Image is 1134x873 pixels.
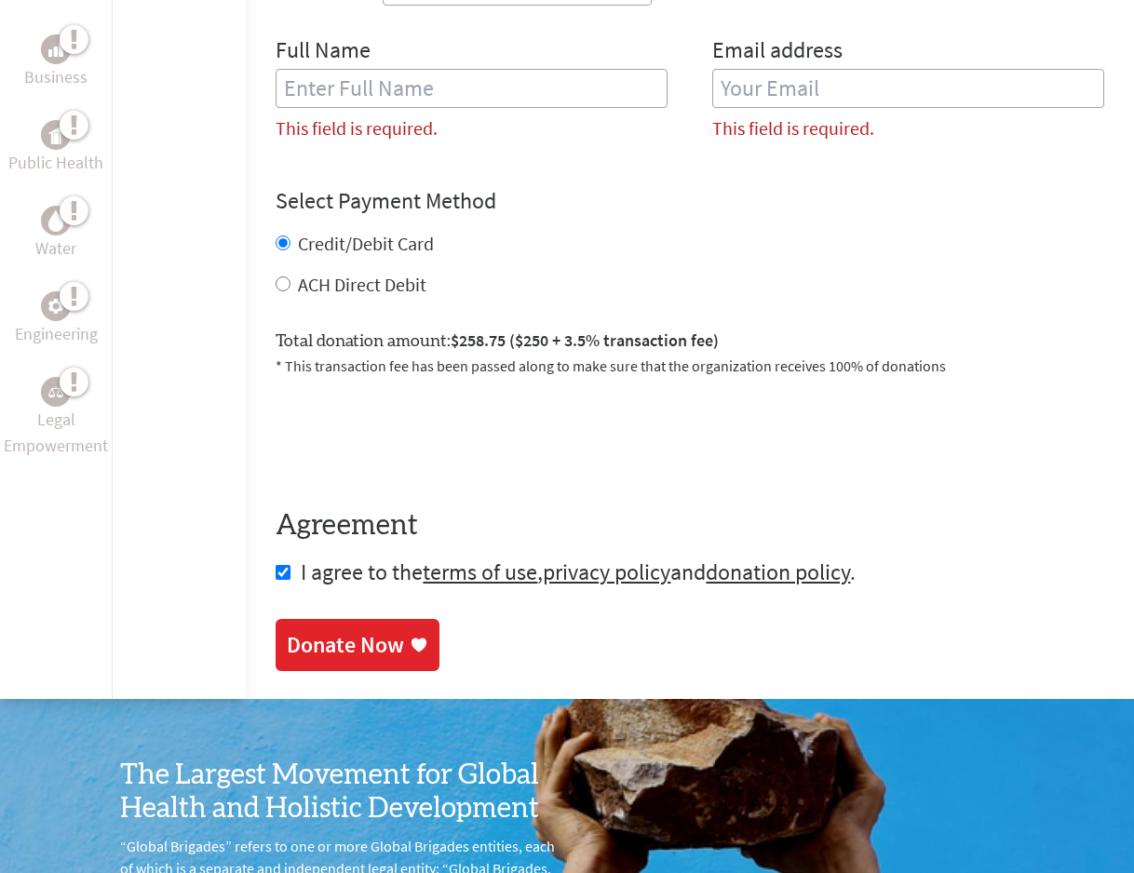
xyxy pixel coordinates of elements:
input: Your Email [712,69,1104,108]
img: Business [48,42,63,57]
div: Donate Now [287,630,404,660]
div: Business [41,34,71,64]
div: Public Health [41,120,71,150]
label: Credit/Debit Card [298,232,434,255]
iframe: reCAPTCHA [276,399,559,472]
a: BusinessBusiness [24,34,88,90]
a: Public HealthPublic Health [8,120,103,176]
img: Engineering [48,299,63,314]
p: Public Health [8,150,103,176]
label: Total donation amount: [276,328,719,355]
div: Water [41,206,71,235]
a: privacy policy [543,557,670,586]
div: Legal Empowerment [41,377,71,407]
label: Full Name [276,35,371,69]
span: $258.75 ($250 + 3.5% transaction fee) [451,329,719,351]
span: I agree to the , and . [301,557,856,586]
a: EngineeringEngineering [15,291,98,347]
a: Donate Now [276,619,439,671]
img: Public Health [48,126,63,144]
img: Water [48,210,63,232]
a: terms of use [423,557,537,586]
p: Business [24,64,88,90]
input: Enter Full Name [276,69,668,108]
img: Legal Empowerment [48,386,63,397]
div: Engineering [41,291,71,321]
p: Water [35,235,76,262]
a: WaterWater [35,206,76,262]
label: Email address [712,35,843,69]
a: Legal EmpowermentLegal Empowerment [4,377,108,459]
h4: Agreement [276,509,1104,543]
label: ACH Direct Debit [298,273,426,296]
p: Legal Empowerment [4,407,108,459]
h4: Select Payment Method [276,186,1104,216]
label: This field is required. [276,115,438,141]
h3: The Largest Movement for Global Health and Holistic Development [120,759,567,826]
p: Engineering [15,321,98,347]
p: * This transaction fee has been passed along to make sure that the organization receives 100% of ... [276,355,1104,377]
a: donation policy [706,557,850,586]
label: This field is required. [712,115,874,141]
